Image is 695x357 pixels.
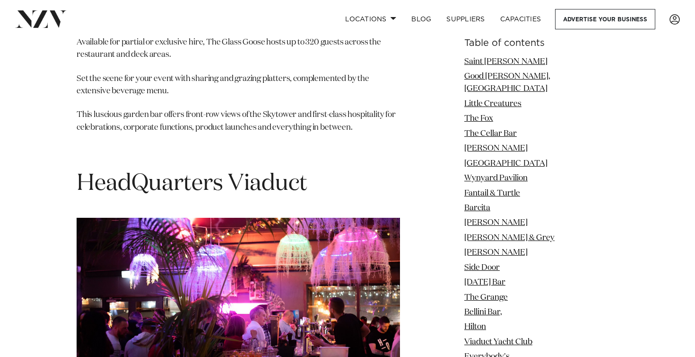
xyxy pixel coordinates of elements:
a: [GEOGRAPHIC_DATA] [464,160,547,168]
a: [PERSON_NAME] [464,145,528,153]
a: Fantail & Turtle [464,189,520,197]
a: Bellini Bar, [464,308,502,316]
a: Good [PERSON_NAME], [GEOGRAPHIC_DATA] [464,72,550,93]
p: This luscious garden bar offers front-row views of the Skytower and first-class hospitality for c... [77,109,400,134]
a: [PERSON_NAME] [464,219,528,227]
h6: Table of contents [464,38,618,48]
a: Viaduct Yacht Club [464,338,532,346]
a: Side Door [464,264,500,272]
a: [DATE] Bar [464,279,505,287]
a: [PERSON_NAME] [464,249,528,257]
a: The Cellar Bar [464,130,517,138]
img: nzv-logo.png [15,10,67,27]
a: BLOG [404,9,439,29]
a: The Fox [464,115,493,123]
a: Hilton [464,323,486,331]
a: SUPPLIERS [439,9,492,29]
a: Wynyard Pavilion [464,175,528,183]
a: Advertise your business [555,9,655,29]
a: Capacities [493,9,549,29]
p: Set the scene for your event with sharing and grazing platters, complemented by the extensive bev... [77,73,400,98]
a: [PERSON_NAME] & Grey [464,234,555,242]
span: HeadQuarters Viaduct [77,172,307,195]
a: The Grange [464,294,508,302]
a: Saint [PERSON_NAME] [464,58,547,66]
a: Barcita [464,204,490,212]
a: Little Creatures [464,100,521,108]
p: Available for partial or exclusive hire, The Glass Goose hosts up to 320 guests across the restau... [77,36,400,62]
a: Locations [338,9,404,29]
